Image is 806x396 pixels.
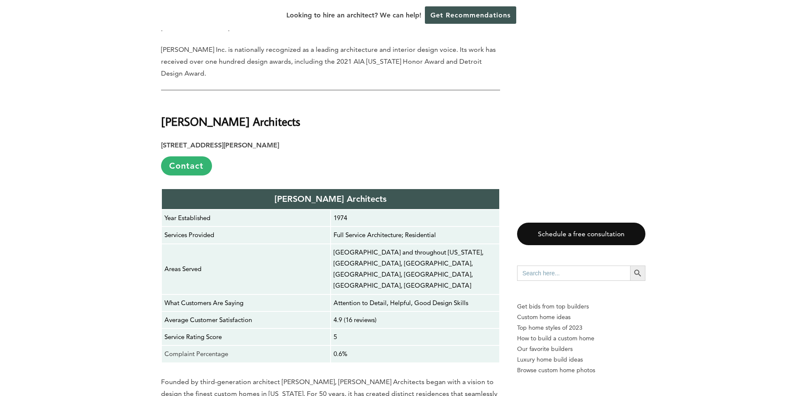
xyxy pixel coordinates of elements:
p: 5 [334,331,497,342]
p: Service Rating Score [164,331,328,342]
svg: Search [633,269,642,278]
p: Year Established [164,212,328,223]
p: Average Customer Satisfaction [164,314,328,325]
a: Top home styles of 2023 [517,322,645,333]
strong: [PERSON_NAME] Architects [161,114,300,129]
a: Our favorite builders [517,344,645,354]
p: Services Provided [164,229,328,240]
p: Areas Served [164,263,328,274]
p: 4.9 (16 reviews) [334,314,497,325]
a: Contact [161,156,212,175]
a: Get Recommendations [425,6,516,24]
input: Search here... [517,266,630,281]
a: Luxury home build ideas [517,354,645,365]
a: Custom home ideas [517,312,645,322]
p: 0.6% [334,348,497,359]
a: How to build a custom home [517,333,645,344]
iframe: Drift Widget Chat Controller [643,335,796,386]
p: [PERSON_NAME] Inc. is nationally recognized as a leading architecture and interior design voice. ... [161,44,500,79]
p: [GEOGRAPHIC_DATA] and throughout [US_STATE], [GEOGRAPHIC_DATA], [GEOGRAPHIC_DATA], [GEOGRAPHIC_DA... [334,247,497,291]
a: Browse custom home photos [517,365,645,376]
p: 1974 [334,212,497,223]
strong: [PERSON_NAME] Architects [274,194,387,204]
p: Full Service Architecture; Residential [334,229,497,240]
p: Attention to Detail, Helpful, Good Design Skills [334,297,497,308]
p: Get bids from top builders [517,301,645,312]
p: Complaint Percentage [164,348,328,359]
strong: [STREET_ADDRESS][PERSON_NAME] [161,141,279,149]
p: What Customers Are Saying [164,297,328,308]
a: Schedule a free consultation [517,223,645,245]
